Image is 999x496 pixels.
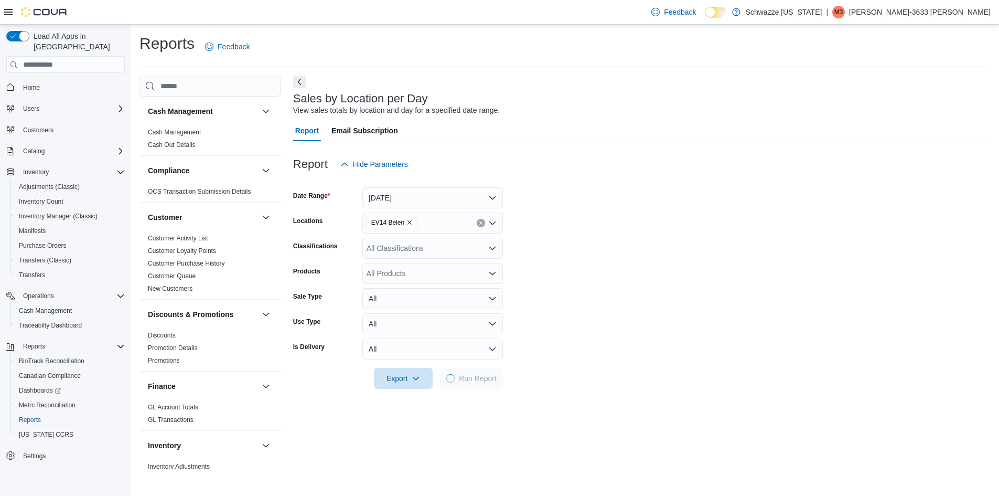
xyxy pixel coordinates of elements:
button: Cash Management [148,106,257,117]
button: Export [374,368,433,389]
span: GL Transactions [148,416,194,424]
span: Washington CCRS [15,428,125,441]
a: Dashboards [10,383,129,398]
span: Dashboards [19,386,61,395]
button: Finance [260,380,272,393]
div: Customer [139,232,281,299]
span: Customers [19,123,125,136]
input: Dark Mode [705,7,727,18]
button: Remove EV14 Belen from selection in this group [406,219,413,226]
span: Load All Apps in [GEOGRAPHIC_DATA] [29,31,125,52]
span: Cash Management [148,128,201,136]
span: Feedback [218,41,250,52]
a: Traceabilty Dashboard [15,319,86,332]
button: Transfers [10,268,129,282]
span: Inventory Manager (Classic) [19,212,98,220]
button: Discounts & Promotions [260,308,272,321]
button: All [362,313,503,334]
a: Customers [19,124,58,136]
a: Adjustments (Classic) [15,181,84,193]
a: Cash Out Details [148,141,196,149]
button: Inventory [260,439,272,452]
span: Transfers (Classic) [19,256,71,265]
button: Reports [10,413,129,427]
span: Purchase Orders [19,241,67,250]
span: Transfers [19,271,45,279]
button: Customer [148,212,257,223]
span: Metrc Reconciliation [19,401,76,409]
label: Products [293,267,320,276]
span: Inventory Manager (Classic) [15,210,125,223]
a: GL Account Totals [148,404,198,411]
span: Email Subscription [331,120,398,141]
button: Metrc Reconciliation [10,398,129,413]
a: Cash Management [148,129,201,136]
a: Discounts [148,332,176,339]
button: Reports [19,340,49,353]
button: [DATE] [362,187,503,208]
span: Cash Management [19,307,72,315]
span: Inventory Count [19,197,63,206]
button: Transfers (Classic) [10,253,129,268]
a: Dashboards [15,384,65,397]
a: Promotion Details [148,344,198,352]
label: Use Type [293,318,320,326]
h3: Discounts & Promotions [148,309,233,320]
a: Customer Queue [148,272,196,280]
button: Customer [260,211,272,224]
button: Manifests [10,224,129,238]
span: Catalog [23,147,45,155]
span: [US_STATE] CCRS [19,430,73,439]
span: Customers [23,126,53,134]
a: Transfers (Classic) [15,254,76,267]
h3: Customer [148,212,182,223]
a: Customer Activity List [148,235,208,242]
span: Home [19,80,125,93]
a: OCS Transaction Submission Details [148,188,251,195]
button: Compliance [148,165,257,176]
nav: Complex example [6,75,125,491]
span: Report [295,120,319,141]
label: Sale Type [293,292,322,301]
div: View sales totals by location and day for a specified date range. [293,105,500,116]
span: EV14 Belen [367,217,417,228]
a: Manifests [15,225,50,237]
span: Promotion Details [148,344,198,352]
button: Catalog [19,145,49,157]
span: Canadian Compliance [15,370,125,382]
button: Open list of options [488,219,497,227]
span: Operations [19,290,125,302]
span: Settings [23,452,46,460]
h1: Reports [139,33,195,54]
a: GL Transactions [148,416,194,424]
span: Operations [23,292,54,300]
h3: Sales by Location per Day [293,92,428,105]
button: Inventory [148,440,257,451]
span: BioTrack Reconciliation [15,355,125,367]
div: Finance [139,401,281,430]
h3: Inventory [148,440,181,451]
span: Manifests [19,227,46,235]
span: Adjustments (Classic) [15,181,125,193]
span: Reports [19,340,125,353]
span: Customer Purchase History [148,259,225,268]
span: Dashboards [15,384,125,397]
a: Purchase Orders [15,239,71,252]
button: LoadingRun Report [440,368,503,389]
button: Settings [2,448,129,463]
a: BioTrack Reconciliation [15,355,89,367]
span: Run Report [459,373,497,384]
a: Settings [19,450,50,462]
button: Operations [2,289,129,303]
button: Clear input [477,219,485,227]
button: Purchase Orders [10,238,129,253]
a: Feedback [201,36,254,57]
button: Catalog [2,144,129,159]
a: Inventory Count [15,195,68,208]
a: [US_STATE] CCRS [15,428,78,441]
span: Purchase Orders [15,239,125,252]
span: Reports [19,416,41,424]
div: Cash Management [139,126,281,155]
span: Cash Management [15,304,125,317]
